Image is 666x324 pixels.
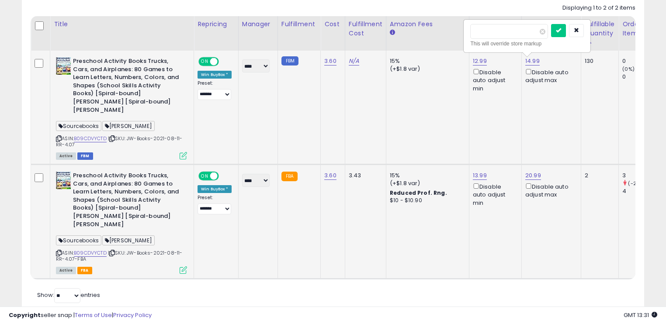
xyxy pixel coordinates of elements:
[74,249,107,257] a: B09CDVYCTD
[390,65,462,73] div: (+$1.8 var)
[9,311,41,319] strong: Copyright
[525,171,541,180] a: 20.99
[622,187,658,195] div: 4
[218,58,232,65] span: OFF
[199,172,210,180] span: ON
[9,311,152,320] div: seller snap | |
[390,57,462,65] div: 15%
[622,73,658,81] div: 0
[198,195,232,214] div: Preset:
[628,180,645,187] small: (-25%)
[56,235,101,245] span: Sourcebooks
[56,249,183,262] span: | SKU: JW-Books-2021-08-11-RR-4.07-FBA
[281,56,298,65] small: FBM
[73,172,179,231] b: Preschool Activity Books Trucks, Cars, and Airplanes: 80 Games to Learn Letters, Numbers, Colors,...
[102,235,155,245] span: [PERSON_NAME]
[349,172,379,179] div: 3.43
[102,121,155,131] span: [PERSON_NAME]
[622,20,654,38] div: Ordered Items
[390,189,447,196] b: Reduced Prof. Rng.
[324,20,341,29] div: Cost
[75,311,112,319] a: Terms of Use
[324,171,336,180] a: 3.60
[281,20,317,29] div: Fulfillment
[56,172,71,189] img: 51yvBIgkj4L._SL40_.jpg
[54,20,190,29] div: Title
[473,57,487,65] a: 12.99
[585,57,612,65] div: 130
[390,29,395,37] small: Amazon Fees.
[198,80,232,100] div: Preset:
[238,16,277,51] th: CSV column name: cust_attr_1_Manager
[390,172,462,179] div: 15%
[199,58,210,65] span: ON
[562,4,635,12] div: Displaying 1 to 2 of 2 items
[349,20,382,38] div: Fulfillment Cost
[218,172,232,180] span: OFF
[622,65,635,72] small: (0%)
[198,185,232,193] div: Win BuyBox *
[525,182,574,199] div: Disable auto adjust max
[473,171,487,180] a: 13.99
[198,20,235,29] div: Repricing
[113,311,152,319] a: Privacy Policy
[470,39,584,48] div: This will override store markup
[624,311,657,319] span: 2025-10-6 13:31 GMT
[77,267,92,274] span: FBA
[390,179,462,187] div: (+$1.8 var)
[281,172,298,181] small: FBA
[77,152,93,160] span: FBM
[585,20,615,38] div: Fulfillable Quantity
[622,57,658,65] div: 0
[473,67,515,93] div: Disable auto adjust min
[585,172,612,179] div: 2
[242,20,274,29] div: Manager
[622,172,658,179] div: 3
[56,152,76,160] span: All listings currently available for purchase on Amazon
[56,121,101,131] span: Sourcebooks
[525,57,540,65] a: 14.99
[525,67,574,84] div: Disable auto adjust max
[56,172,187,273] div: ASIN:
[324,57,336,65] a: 3.60
[349,57,359,65] a: N/A
[56,135,183,148] span: | SKU: JW-Books-2021-08-11-RR-4.07
[74,135,107,142] a: B09CDVYCTD
[37,291,100,299] span: Show: entries
[73,57,179,116] b: Preschool Activity Books Trucks, Cars, and Airplanes: 80 Games to Learn Letters, Numbers, Colors,...
[56,57,71,75] img: 51yvBIgkj4L._SL40_.jpg
[56,267,76,274] span: All listings currently available for purchase on Amazon
[198,71,232,79] div: Win BuyBox *
[390,197,462,204] div: $10 - $10.90
[473,182,515,207] div: Disable auto adjust min
[56,57,187,159] div: ASIN:
[390,20,465,29] div: Amazon Fees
